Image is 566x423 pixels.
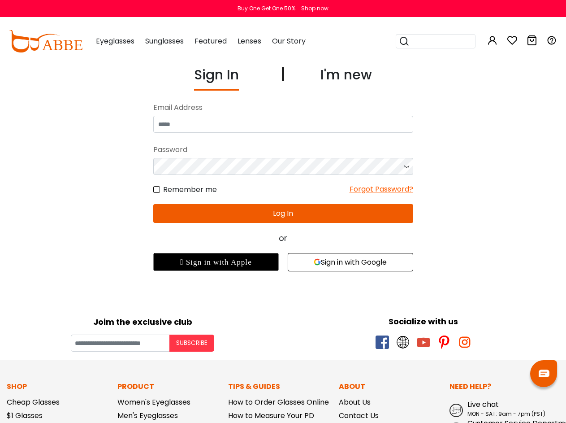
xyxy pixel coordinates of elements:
[7,397,60,407] a: Cheap Glasses
[153,184,217,195] label: Remember me
[320,65,372,91] div: I'm new
[117,410,178,421] a: Men's Eyeglasses
[194,36,227,46] span: Featured
[467,399,499,410] span: Live chat
[153,232,413,244] div: or
[238,4,295,13] div: Buy One Get One 50%
[153,204,413,223] button: Log In
[437,336,451,349] span: pinterest
[417,336,430,349] span: youtube
[539,370,549,377] img: chat
[194,65,239,91] div: Sign In
[458,336,471,349] span: instagram
[7,314,279,328] div: Joim the exclusive club
[396,336,410,349] span: twitter
[288,253,413,271] button: Sign in with Google
[288,315,560,327] div: Socialize with us
[339,397,371,407] a: About Us
[339,381,441,392] p: About
[7,381,108,392] p: Shop
[339,410,379,421] a: Contact Us
[145,36,184,46] span: Sunglasses
[449,399,559,418] a: Live chat MON - SAT: 9am - 7pm (PST)
[467,410,545,418] span: MON - SAT: 9am - 7pm (PST)
[9,30,82,52] img: abbeglasses.com
[71,335,169,352] input: Your email
[117,397,190,407] a: Women's Eyeglasses
[449,381,559,392] p: Need Help?
[301,4,328,13] div: Shop now
[238,36,261,46] span: Lenses
[376,336,389,349] span: facebook
[228,381,330,392] p: Tips & Guides
[350,184,413,195] div: Forgot Password?
[153,100,413,116] div: Email Address
[153,253,279,271] div: Sign in with Apple
[153,142,413,158] div: Password
[228,410,314,421] a: How to Measure Your PD
[297,4,328,12] a: Shop now
[228,397,329,407] a: How to Order Glasses Online
[7,410,43,421] a: $1 Glasses
[96,36,134,46] span: Eyeglasses
[272,36,306,46] span: Our Story
[117,381,219,392] p: Product
[169,335,214,352] button: Subscribe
